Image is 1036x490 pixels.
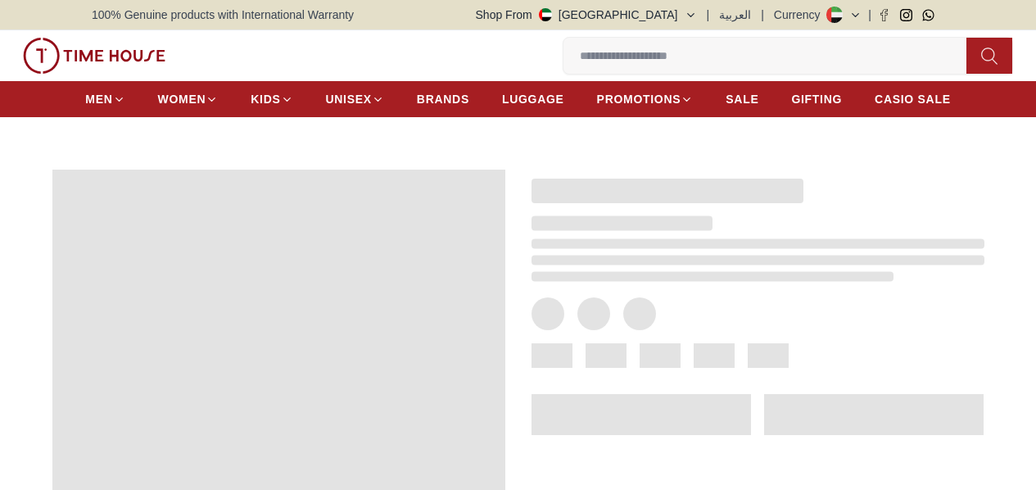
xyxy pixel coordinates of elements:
[875,84,951,114] a: CASIO SALE
[539,8,552,21] img: United Arab Emirates
[726,84,758,114] a: SALE
[158,84,219,114] a: WOMEN
[85,84,124,114] a: MEN
[761,7,764,23] span: |
[597,91,681,107] span: PROMOTIONS
[85,91,112,107] span: MEN
[158,91,206,107] span: WOMEN
[326,84,384,114] a: UNISEX
[326,91,372,107] span: UNISEX
[878,9,890,21] a: Facebook
[23,38,165,74] img: ...
[92,7,354,23] span: 100% Genuine products with International Warranty
[719,7,751,23] button: العربية
[868,7,871,23] span: |
[791,84,842,114] a: GIFTING
[597,84,694,114] a: PROMOTIONS
[791,91,842,107] span: GIFTING
[774,7,827,23] div: Currency
[922,9,934,21] a: Whatsapp
[726,91,758,107] span: SALE
[251,91,280,107] span: KIDS
[900,9,912,21] a: Instagram
[251,84,292,114] a: KIDS
[707,7,710,23] span: |
[875,91,951,107] span: CASIO SALE
[502,91,564,107] span: LUGGAGE
[417,84,469,114] a: BRANDS
[417,91,469,107] span: BRANDS
[502,84,564,114] a: LUGGAGE
[476,7,697,23] button: Shop From[GEOGRAPHIC_DATA]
